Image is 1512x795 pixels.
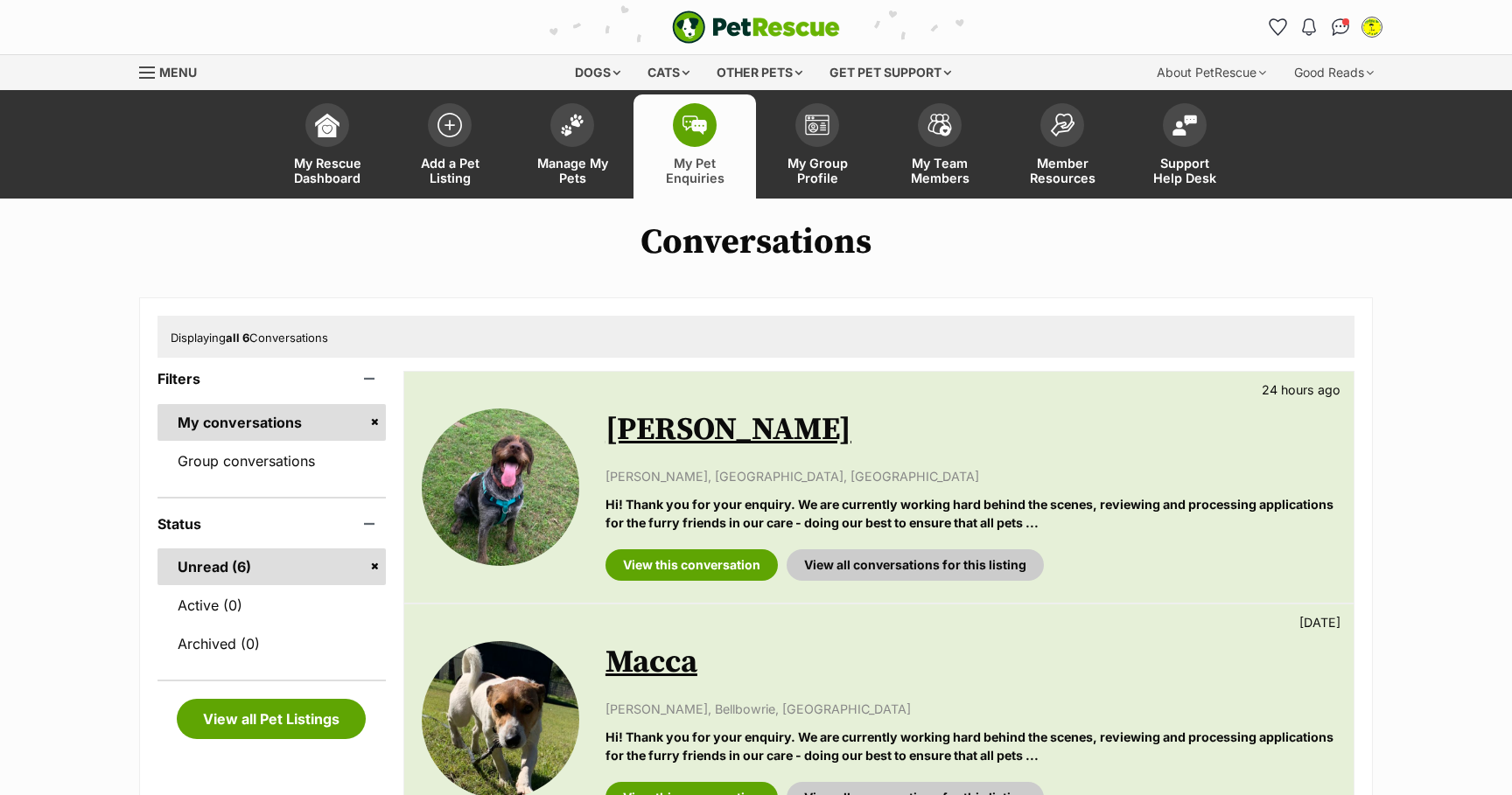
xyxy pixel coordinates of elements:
[605,728,1336,765] p: Hi! Thank you for your enquiry. We are currently working hard behind the scenes, reviewing and pr...
[817,55,963,90] div: Get pet support
[682,115,707,135] img: pet-enquiries-icon-7e3ad2cf08bfb03b45e93fb7055b45f3efa6380592205ae92323e6603595dc1f.svg
[157,371,386,387] header: Filters
[1326,13,1354,41] a: Conversations
[605,643,697,682] a: Macca
[315,113,339,137] img: dashboard-icon-eb2f2d2d3e046f16d808141f083e7271f6b2e854fb5c12c21221c1fb7104beca.svg
[672,10,840,44] img: logo-e224e6f780fb5917bec1dbf3a21bbac754714ae5b6737aabdf751b685950b380.svg
[1263,13,1291,41] a: Favourites
[1282,55,1386,90] div: Good Reads
[388,94,511,199] a: Add a Pet Listing
[704,55,815,90] div: Other pets
[533,156,612,185] span: Manage My Pets
[139,55,209,87] a: Menu
[900,156,979,185] span: My Team Members
[1299,613,1340,631] p: [DATE]
[756,94,878,199] a: My Group Profile
[1302,18,1316,36] img: notifications-46538b983faf8c2785f20acdc204bb7945ddae34d4c08c2a6579f10ce5e182be.svg
[266,94,388,199] a: My Rescue Dashboard
[226,331,249,345] strong: all 6
[1145,156,1224,185] span: Support Help Desk
[778,156,857,185] span: My Group Profile
[1001,94,1123,199] a: Member Resources
[422,408,579,566] img: Ned
[1295,13,1323,41] button: Notifications
[605,410,851,450] a: [PERSON_NAME]
[1050,113,1074,136] img: member-resources-icon-8e73f808a243e03378d46382f2149f9095a855e16c252ad45f914b54edf8863c.svg
[1023,156,1102,185] span: Member Resources
[1262,380,1340,399] p: 24 hours ago
[563,55,633,90] div: Dogs
[159,65,197,80] span: Menu
[805,115,829,136] img: group-profile-icon-3fa3cf56718a62981997c0bc7e787c4b2cf8bcc04b72c1350f741eb67cf2f40e.svg
[157,516,386,532] header: Status
[1144,55,1278,90] div: About PetRescue
[288,156,367,185] span: My Rescue Dashboard
[177,699,366,739] a: View all Pet Listings
[157,548,386,585] a: Unread (6)
[878,94,1001,199] a: My Team Members
[1363,18,1381,36] img: Cathy Craw profile pic
[1263,13,1386,41] ul: Account quick links
[437,113,462,137] img: add-pet-listing-icon-0afa8454b4691262ce3f59096e99ab1cd57d4a30225e0717b998d2c9b9846f56.svg
[605,700,1336,718] p: [PERSON_NAME], Bellbowrie, [GEOGRAPHIC_DATA]
[157,625,386,662] a: Archived (0)
[1332,18,1350,36] img: chat-41dd97257d64d25036548639549fe6c8038ab92f7586957e7f3b1b290dea8141.svg
[511,94,633,199] a: Manage My Pets
[171,331,328,345] span: Displaying Conversations
[157,404,386,441] a: My conversations
[787,549,1044,581] a: View all conversations for this listing
[1123,94,1246,199] a: Support Help Desk
[410,156,489,185] span: Add a Pet Listing
[1172,115,1197,136] img: help-desk-icon-fdf02630f3aa405de69fd3d07c3f3aa587a6932b1a1747fa1d2bba05be0121f9.svg
[157,587,386,624] a: Active (0)
[655,156,734,185] span: My Pet Enquiries
[605,467,1336,485] p: [PERSON_NAME], [GEOGRAPHIC_DATA], [GEOGRAPHIC_DATA]
[605,495,1336,533] p: Hi! Thank you for your enquiry. We are currently working hard behind the scenes, reviewing and pr...
[157,443,386,479] a: Group conversations
[672,10,840,44] a: PetRescue
[560,114,584,136] img: manage-my-pets-icon-02211641906a0b7f246fdf0571729dbe1e7629f14944591b6c1af311fb30b64b.svg
[635,55,702,90] div: Cats
[633,94,756,199] a: My Pet Enquiries
[605,549,778,581] a: View this conversation
[927,114,952,136] img: team-members-icon-5396bd8760b3fe7c0b43da4ab00e1e3bb1a5d9ba89233759b79545d2d3fc5d0d.svg
[1358,13,1386,41] button: My account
